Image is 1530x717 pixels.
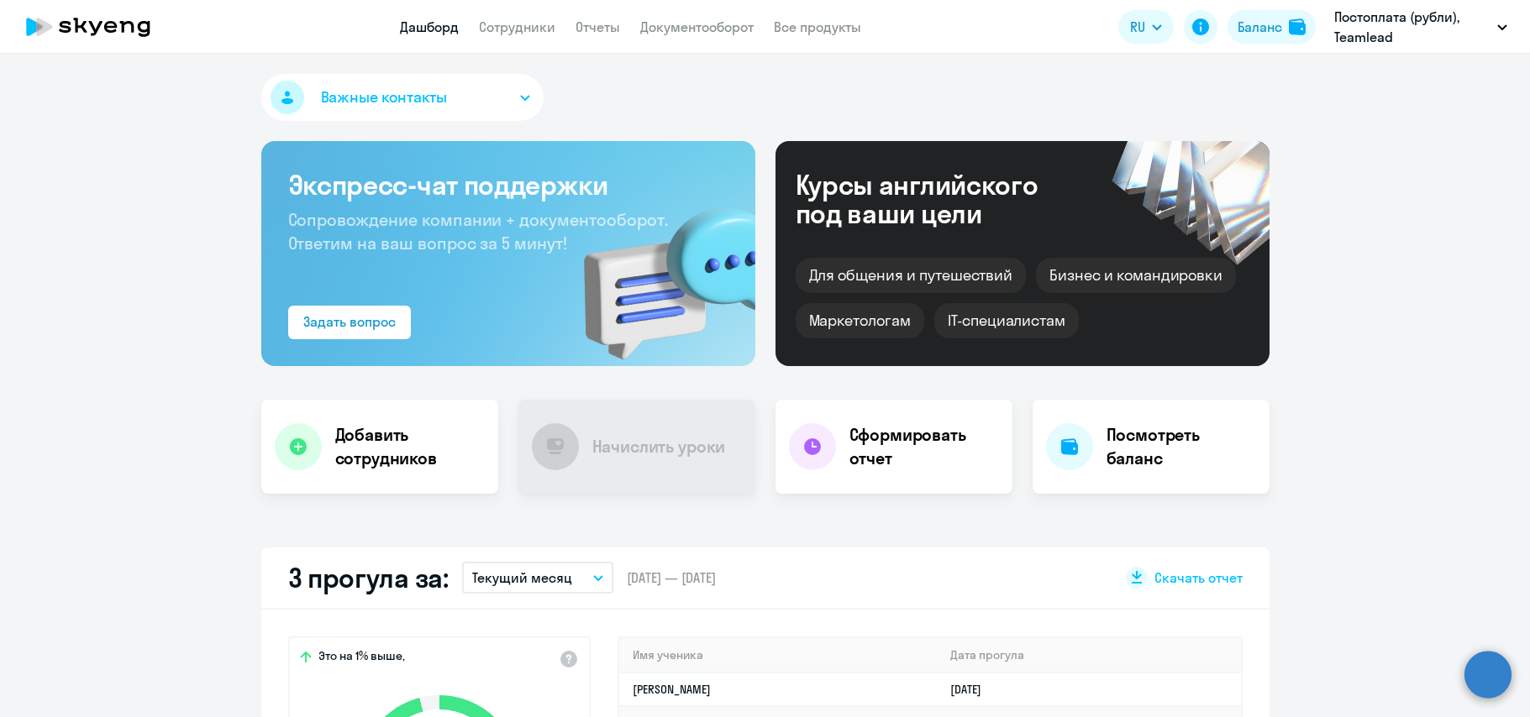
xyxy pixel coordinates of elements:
[479,18,555,35] a: Сотрудники
[288,209,668,254] span: Сопровождение компании + документооборот. Ответим на ваш вопрос за 5 минут!
[1228,10,1316,44] button: Балансbalance
[934,303,1079,338] div: IT-специалистам
[849,423,999,470] h4: Сформировать отчет
[627,568,716,587] span: [DATE] — [DATE]
[1289,18,1306,35] img: balance
[1107,423,1256,470] h4: Посмотреть баланс
[576,18,620,35] a: Отчеты
[796,303,924,338] div: Маркетологам
[774,18,861,35] a: Все продукты
[1130,17,1145,37] span: RU
[1326,7,1516,47] button: Постоплата (рубли), Teamlead
[560,177,755,366] img: bg-img
[288,306,411,339] button: Задать вопрос
[950,682,995,697] a: [DATE]
[400,18,459,35] a: Дашборд
[796,170,1083,228] div: Курсы английского под ваши цели
[303,311,396,332] div: Задать вопрос
[261,74,544,121] button: Важные контакты
[619,638,938,673] th: Имя ученика
[462,562,613,594] button: Текущий месяц
[288,561,449,594] h2: 3 прогула за:
[640,18,754,35] a: Документооборот
[1118,10,1174,44] button: RU
[472,568,572,588] p: Текущий месяц
[335,423,485,470] h4: Добавить сотрудников
[321,86,447,108] span: Важные контакты
[796,258,1027,293] div: Для общения и путешествий
[1036,258,1236,293] div: Бизнес и командировки
[1334,7,1491,47] p: Постоплата (рубли), Teamlead
[937,638,1240,673] th: Дата прогула
[288,168,728,201] h3: Экспресс-чат поддержки
[633,682,711,697] a: [PERSON_NAME]
[592,435,726,458] h4: Начислить уроки
[1238,17,1282,37] div: Баланс
[1154,568,1243,587] span: Скачать отчет
[318,648,405,668] span: Это на 1% выше,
